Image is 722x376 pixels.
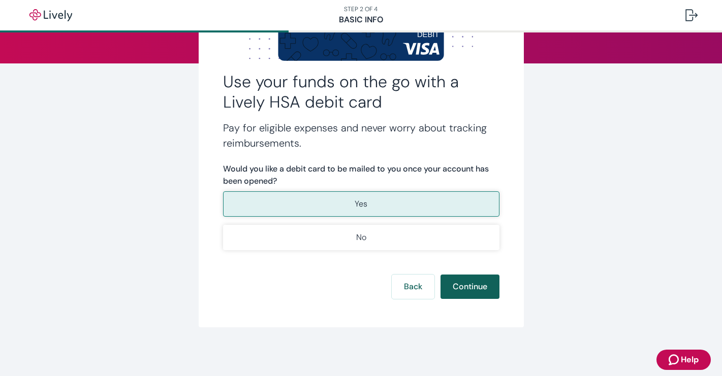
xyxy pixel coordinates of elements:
button: Back [392,275,434,299]
label: Would you like a debit card to be mailed to you once your account has been opened? [223,163,499,187]
img: Lively [22,9,79,21]
h4: Pay for eligible expenses and never worry about tracking reimbursements. [223,120,499,151]
h2: Use your funds on the go with a Lively HSA debit card [223,72,499,112]
button: Zendesk support iconHelp [656,350,711,370]
button: No [223,225,499,250]
span: Help [681,354,699,366]
p: Yes [355,198,367,210]
button: Yes [223,191,499,217]
button: Log out [677,3,706,27]
svg: Zendesk support icon [669,354,681,366]
button: Continue [441,275,499,299]
p: No [356,231,366,244]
